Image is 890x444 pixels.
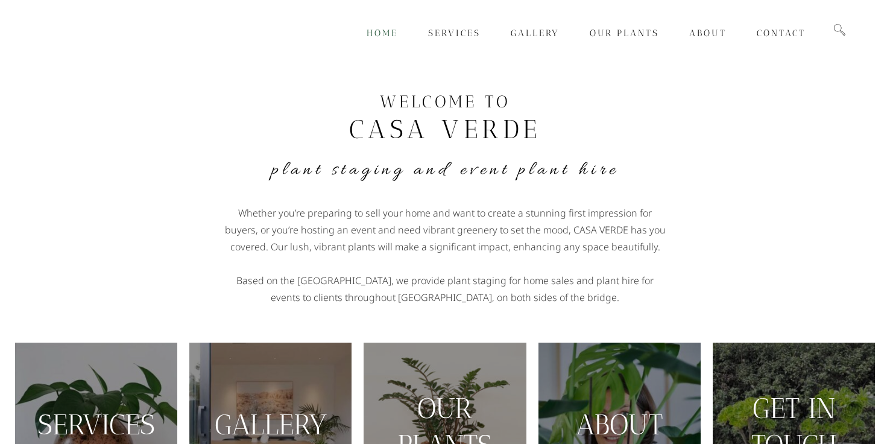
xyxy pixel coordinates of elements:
[222,272,668,306] p: Based on the [GEOGRAPHIC_DATA], we provide plant staging for home sales and plant hire for events...
[576,408,663,442] a: ABOUT
[417,392,473,425] a: OUR
[590,28,659,39] span: Our Plants
[511,28,560,39] span: Gallery
[107,113,783,145] h2: CASA VERDE
[215,408,327,442] a: GALLERY
[367,28,398,39] span: Home
[107,157,783,183] h4: Plant Staging and Event Plant Hire
[689,28,727,39] span: About
[753,392,836,425] a: GET IN
[37,408,155,442] a: SERVICES
[222,205,668,255] p: Whether you’re preparing to sell your home and want to create a stunning first impression for buy...
[757,28,806,39] span: Contact
[107,90,783,113] h3: WELCOME TO
[428,28,481,39] span: Services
